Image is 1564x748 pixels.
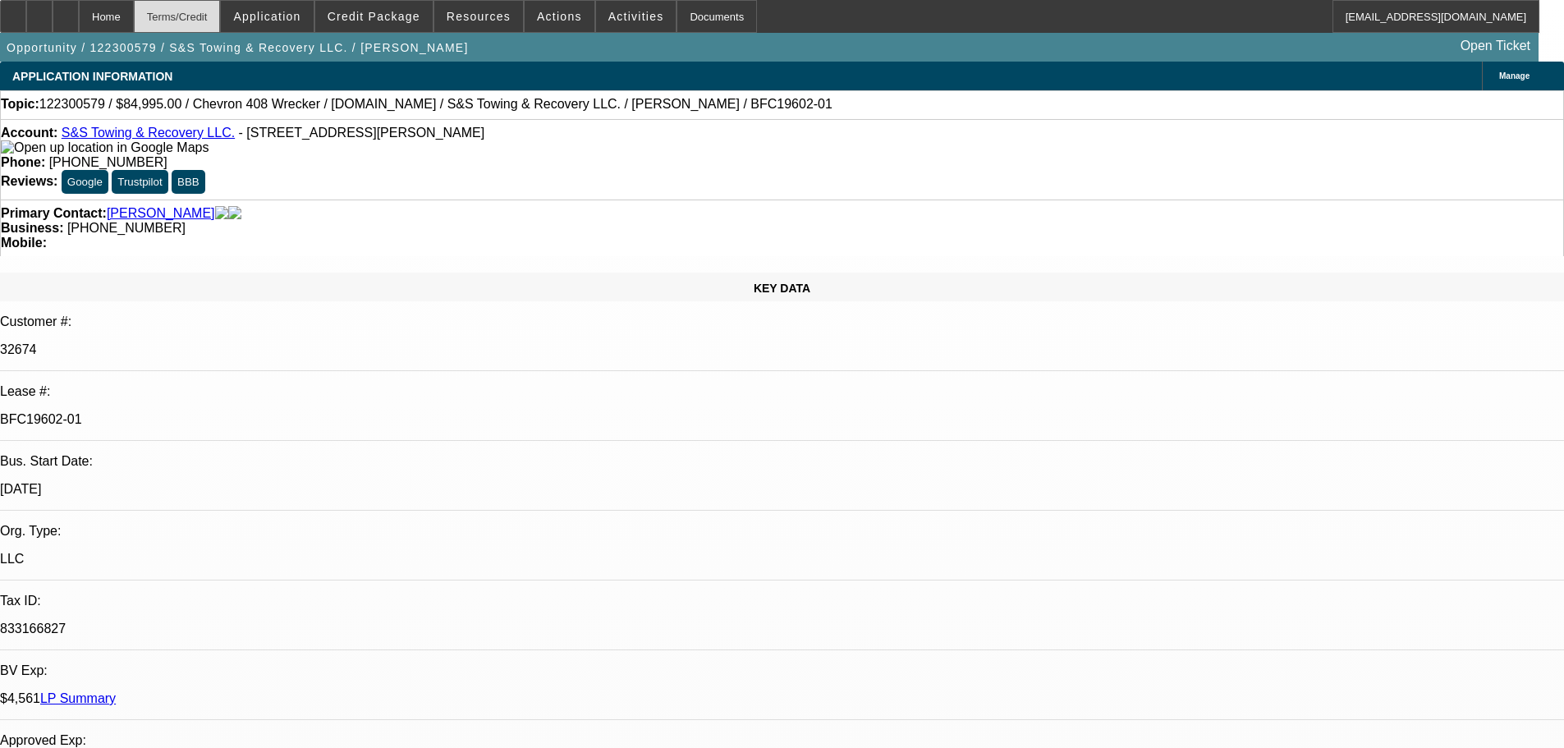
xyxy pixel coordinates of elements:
[754,282,810,295] span: KEY DATA
[537,10,582,23] span: Actions
[221,1,313,32] button: Application
[328,10,420,23] span: Credit Package
[1,236,47,250] strong: Mobile:
[62,170,108,194] button: Google
[62,126,235,140] a: S&S Towing & Recovery LLC.
[215,206,228,221] img: facebook-icon.png
[525,1,594,32] button: Actions
[228,206,241,221] img: linkedin-icon.png
[1,174,57,188] strong: Reviews:
[67,221,186,235] span: [PHONE_NUMBER]
[596,1,677,32] button: Activities
[434,1,523,32] button: Resources
[608,10,664,23] span: Activities
[49,155,167,169] span: [PHONE_NUMBER]
[447,10,511,23] span: Resources
[12,70,172,83] span: APPLICATION INFORMATION
[1,126,57,140] strong: Account:
[1499,71,1530,80] span: Manage
[1454,32,1537,60] a: Open Ticket
[1,140,209,155] img: Open up location in Google Maps
[1,221,63,235] strong: Business:
[1,206,107,221] strong: Primary Contact:
[39,97,832,112] span: 122300579 / $84,995.00 / Chevron 408 Wrecker / [DOMAIN_NAME] / S&S Towing & Recovery LLC. / [PERS...
[112,170,167,194] button: Trustpilot
[233,10,300,23] span: Application
[40,691,116,705] a: LP Summary
[172,170,205,194] button: BBB
[1,155,45,169] strong: Phone:
[315,1,433,32] button: Credit Package
[239,126,485,140] span: - [STREET_ADDRESS][PERSON_NAME]
[1,97,39,112] strong: Topic:
[107,206,215,221] a: [PERSON_NAME]
[1,140,209,154] a: View Google Maps
[7,41,469,54] span: Opportunity / 122300579 / S&S Towing & Recovery LLC. / [PERSON_NAME]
